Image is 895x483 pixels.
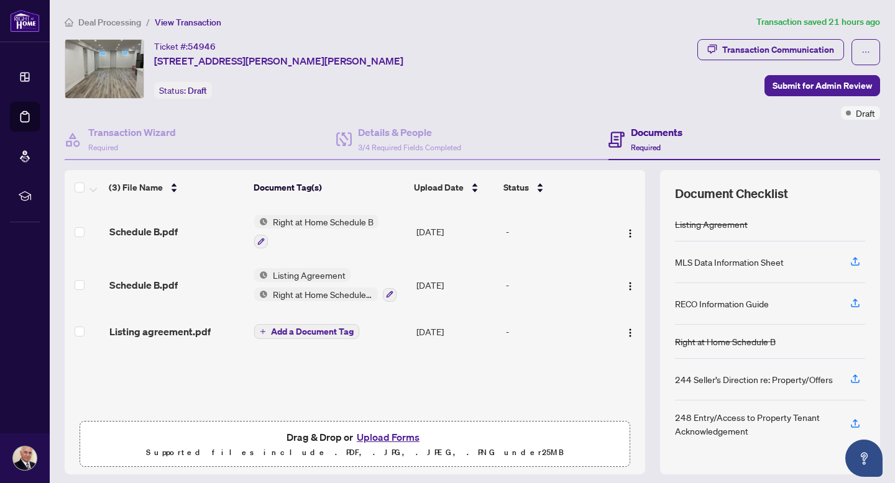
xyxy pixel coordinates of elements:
span: Add a Document Tag [271,327,354,336]
button: Status IconRight at Home Schedule B [254,215,379,248]
span: Right at Home Schedule B [268,215,379,228]
div: Transaction Communication [722,40,834,60]
button: Logo [620,322,640,341]
span: ellipsis [861,48,870,56]
td: [DATE] [411,312,501,351]
span: Required [88,143,118,152]
img: IMG-N12425294_1.jpg [65,40,144,98]
button: Add a Document Tag [254,324,359,339]
img: Status Icon [254,287,268,301]
td: [DATE] [411,205,501,258]
span: Draft [188,85,207,96]
span: (3) File Name [109,181,163,194]
button: Logo [620,222,640,241]
span: Drag & Drop or [287,429,423,445]
div: 248 Entry/Access to Property Tenant Acknowledgement [675,410,835,438]
span: Submit for Admin Review [773,76,872,96]
div: - [506,225,608,238]
span: Right at Home Schedule B [268,287,378,301]
span: Schedule B.pdf [109,224,178,239]
img: logo [10,9,40,32]
p: Supported files include .PDF, .JPG, .JPEG, .PNG under 25 MB [88,445,622,460]
div: RECO Information Guide [675,297,769,310]
div: Ticket #: [154,39,216,53]
span: plus [260,328,266,335]
span: 54946 [188,41,216,52]
span: Required [631,143,661,152]
h4: Transaction Wizard [88,125,176,140]
button: Status IconListing AgreementStatus IconRight at Home Schedule B [254,268,397,302]
span: Draft [856,106,875,120]
img: Logo [625,228,635,238]
img: Logo [625,328,635,338]
td: [DATE] [411,258,501,312]
li: / [146,15,150,29]
span: Drag & Drop orUpload FormsSupported files include .PDF, .JPG, .JPEG, .PNG under25MB [80,422,630,467]
img: Status Icon [254,268,268,282]
th: Status [498,170,610,205]
img: Profile Icon [13,446,37,470]
span: Listing Agreement [268,268,351,282]
button: Upload Forms [353,429,423,445]
button: Transaction Communication [697,39,844,60]
div: 244 Seller’s Direction re: Property/Offers [675,372,833,386]
article: Transaction saved 21 hours ago [756,15,880,29]
div: Right at Home Schedule B [675,335,776,348]
button: Open asap [845,440,883,477]
span: home [65,18,73,27]
div: MLS Data Information Sheet [675,255,784,269]
button: Logo [620,275,640,295]
span: Status [503,181,529,194]
span: Listing agreement.pdf [109,324,211,339]
span: Upload Date [414,181,464,194]
th: Document Tag(s) [249,170,410,205]
button: Submit for Admin Review [764,75,880,96]
div: Status: [154,82,212,99]
span: Schedule B.pdf [109,278,178,292]
span: View Transaction [155,17,221,28]
th: Upload Date [409,170,498,205]
th: (3) File Name [104,170,248,205]
h4: Details & People [358,125,461,140]
div: - [506,278,608,292]
span: Document Checklist [675,185,788,202]
img: Logo [625,281,635,291]
span: 3/4 Required Fields Completed [358,143,461,152]
button: Add a Document Tag [254,323,359,340]
h4: Documents [631,125,682,140]
span: [STREET_ADDRESS][PERSON_NAME][PERSON_NAME] [154,53,403,68]
div: - [506,325,608,338]
img: Status Icon [254,215,268,228]
div: Listing Agreement [675,217,748,231]
span: Deal Processing [78,17,141,28]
